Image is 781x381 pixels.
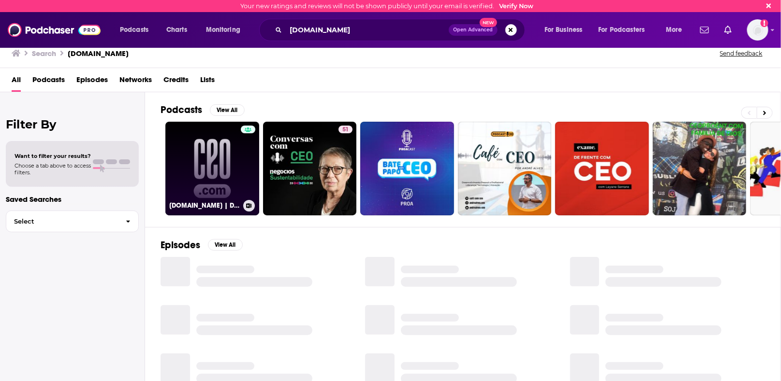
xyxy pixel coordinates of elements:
[206,23,240,37] span: Monitoring
[659,22,694,38] button: open menu
[6,218,118,225] span: Select
[200,72,215,92] a: Lists
[161,239,200,251] h2: Episodes
[163,72,189,92] a: Credits
[268,19,534,41] div: Search podcasts, credits, & more...
[538,22,595,38] button: open menu
[263,122,357,215] a: 51
[68,49,129,58] h3: [DOMAIN_NAME]
[199,22,253,38] button: open menu
[339,126,353,133] a: 51
[721,22,736,38] a: Show notifications dropdown
[210,104,245,116] button: View All
[592,22,659,38] button: open menu
[15,153,91,159] span: Want to filter your results?
[32,49,56,58] h3: Search
[449,24,498,36] button: Open AdvancedNew
[6,117,139,131] h2: Filter By
[161,104,245,116] a: PodcastsView All
[160,22,193,38] a: Charts
[747,19,768,41] img: User Profile
[545,23,583,37] span: For Business
[113,22,161,38] button: open menu
[15,162,91,176] span: Choose a tab above to access filters.
[717,49,766,57] button: Send feedback
[747,19,768,41] button: Show profile menu
[120,23,148,37] span: Podcasts
[599,23,645,37] span: For Podcasters
[761,19,768,27] svg: Email not verified
[696,22,713,38] a: Show notifications dropdown
[747,19,768,41] span: Logged in as dresnic
[161,104,202,116] h2: Podcasts
[161,239,243,251] a: EpisodesView All
[666,23,682,37] span: More
[240,2,533,10] div: Your new ratings and reviews will not be shown publicly until your email is verified.
[286,22,449,38] input: Search podcasts, credits, & more...
[6,211,139,232] button: Select
[453,28,493,32] span: Open Advanced
[342,125,349,135] span: 51
[32,72,65,92] a: Podcasts
[169,201,239,210] h3: [DOMAIN_NAME] | Dispatches from the frontiers of leadership
[499,2,533,10] a: Verify Now
[208,239,243,251] button: View All
[480,18,497,27] span: New
[119,72,152,92] a: Networks
[76,72,108,92] a: Episodes
[165,122,259,215] a: [DOMAIN_NAME] | Dispatches from the frontiers of leadership
[166,23,187,37] span: Charts
[8,21,101,39] img: Podchaser - Follow, Share and Rate Podcasts
[6,195,139,204] p: Saved Searches
[12,72,21,92] a: All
